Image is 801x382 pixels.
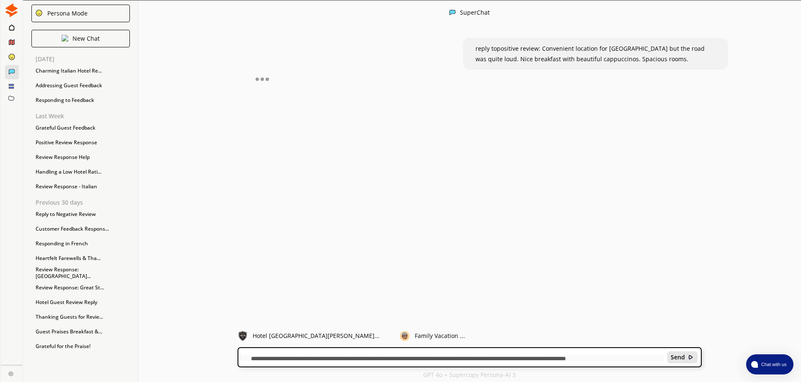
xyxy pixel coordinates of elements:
div: SuperChat [460,9,490,17]
span: Chat with us [758,361,788,368]
div: Grateful for the Praise! [31,340,130,353]
div: Hotel Guest Review Reply [31,296,130,309]
img: Close [5,3,18,17]
b: Send [671,354,685,361]
div: Responding in French [31,237,130,250]
p: Previous 30 days [36,199,130,206]
img: Close [35,9,43,17]
p: New Chat [72,35,100,42]
div: Thanking Guests for Revie... [31,311,130,323]
div: Handling a Low Hotel Rati... [31,166,130,178]
img: Close [218,73,256,86]
p: Hotel [GEOGRAPHIC_DATA][PERSON_NAME]... [253,333,380,339]
img: Close [385,331,395,341]
div: Review Response: Great St... [31,281,130,294]
p: Last Week [36,113,130,120]
img: Close [62,35,68,42]
div: Reply to Negative Review [31,208,130,221]
span: reply topositive review: Convenient location for [GEOGRAPHIC_DATA] but the road was quite loud. N... [475,44,705,63]
img: Close [449,9,456,16]
div: Heartfelt Farewells & Tha... [31,252,130,265]
p: GPT 4o + Supercopy Persona-AI 3 [423,372,516,378]
div: Review Response Help [31,151,130,164]
div: Review Response - Italian [31,180,130,193]
div: Review Response: [GEOGRAPHIC_DATA]... [31,267,130,279]
a: Close [1,365,22,380]
img: Close [8,371,13,376]
div: Guest Praises Breakfast &... [31,325,130,338]
div: Responding to Feedback [31,94,130,107]
div: Charming Italian Hotel Re... [31,65,130,77]
div: Customer Feedback Respons... [31,223,130,235]
div: Positive Review Response [31,136,130,149]
div: Limited Room Availability [31,355,130,367]
img: Close [238,331,248,341]
div: Grateful Guest Feedback [31,122,130,134]
div: Persona Mode [44,10,88,17]
div: Addressing Guest Feedback [31,79,130,92]
img: Close [400,331,410,341]
img: Close [688,354,694,360]
button: atlas-launcher [746,354,793,374]
p: [DATE] [36,56,130,62]
p: Family Vacation ... [415,333,465,339]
